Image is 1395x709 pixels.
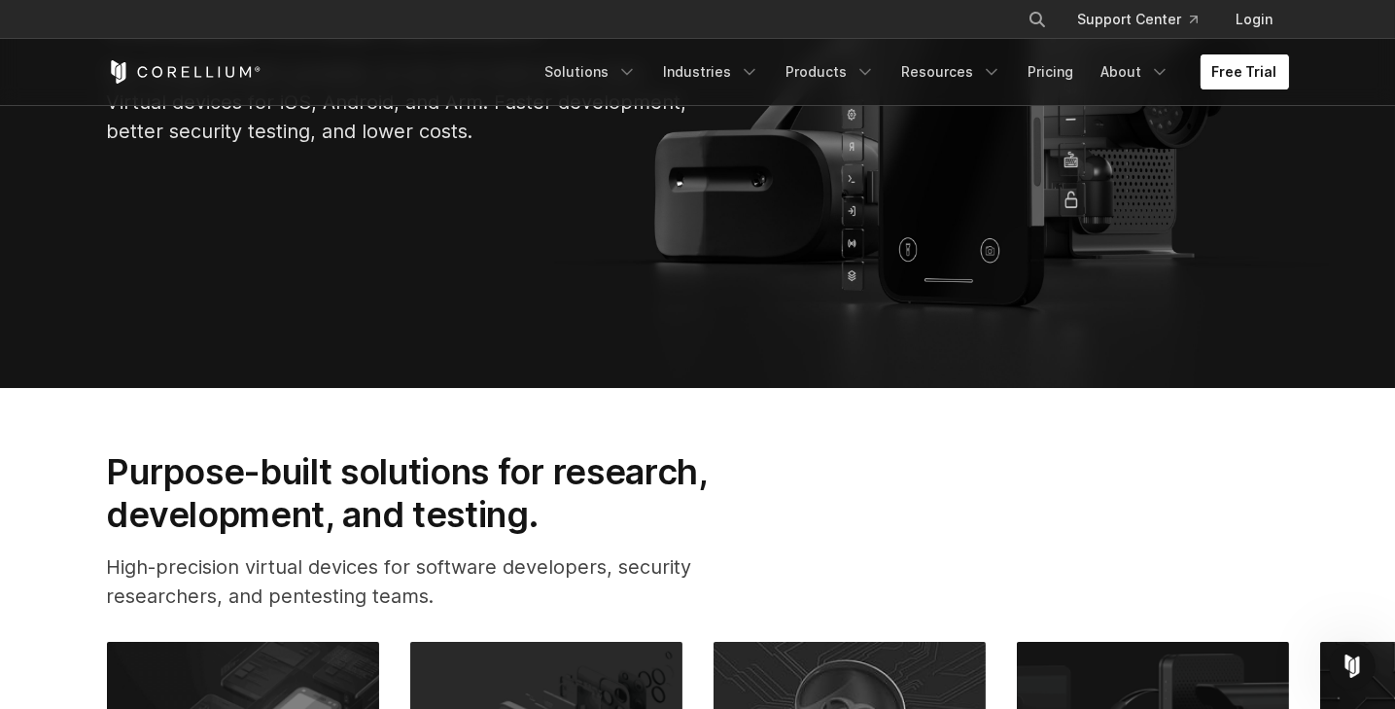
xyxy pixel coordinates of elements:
a: Solutions [534,54,648,89]
a: About [1090,54,1181,89]
a: Resources [890,54,1013,89]
a: Corellium Home [107,60,262,84]
div: Navigation Menu [534,54,1289,89]
a: Pricing [1017,54,1086,89]
a: Industries [652,54,771,89]
iframe: Intercom live chat [1329,643,1376,690]
a: Free Trial [1201,54,1289,89]
a: Products [775,54,887,89]
p: High-precision virtual devices for software developers, security researchers, and pentesting teams. [107,552,770,611]
a: Login [1221,2,1289,37]
button: Search [1020,2,1055,37]
a: Support Center [1063,2,1213,37]
h2: Purpose-built solutions for research, development, and testing. [107,450,770,537]
div: Navigation Menu [1004,2,1289,37]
